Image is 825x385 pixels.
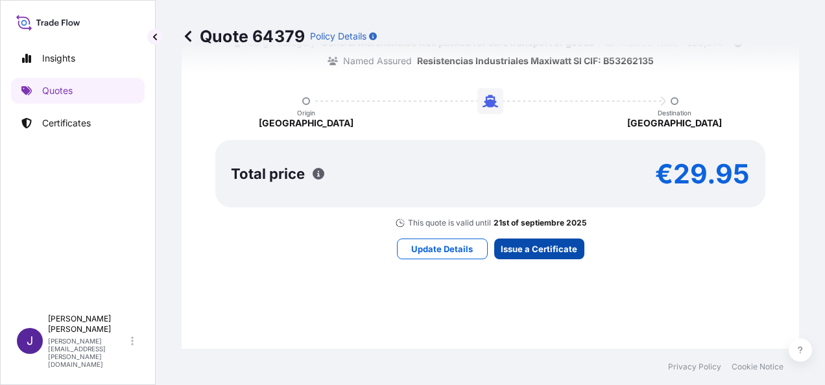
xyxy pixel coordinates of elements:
p: Destination [658,109,691,117]
a: Quotes [11,78,145,104]
p: Total price [231,167,305,180]
span: J [27,334,33,347]
button: Update Details [397,239,488,259]
a: Certificates [11,110,145,136]
p: Issue a Certificate [501,242,577,255]
button: Issue a Certificate [494,239,584,259]
a: Cookie Notice [732,362,783,372]
a: Insights [11,45,145,71]
p: [GEOGRAPHIC_DATA] [627,117,722,130]
p: [GEOGRAPHIC_DATA] [259,117,353,130]
a: Privacy Policy [668,362,721,372]
p: 21st of septiembre 2025 [494,218,586,228]
p: Insights [42,52,75,65]
p: Policy Details [310,30,366,43]
p: €29.95 [655,163,750,184]
p: Quote 64379 [182,26,305,47]
p: Certificates [42,117,91,130]
p: Update Details [411,242,473,255]
p: Quotes [42,84,73,97]
p: Origin [297,109,315,117]
p: [PERSON_NAME][EMAIL_ADDRESS][PERSON_NAME][DOMAIN_NAME] [48,337,128,368]
p: [PERSON_NAME] [PERSON_NAME] [48,314,128,334]
p: This quote is valid until [408,218,491,228]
